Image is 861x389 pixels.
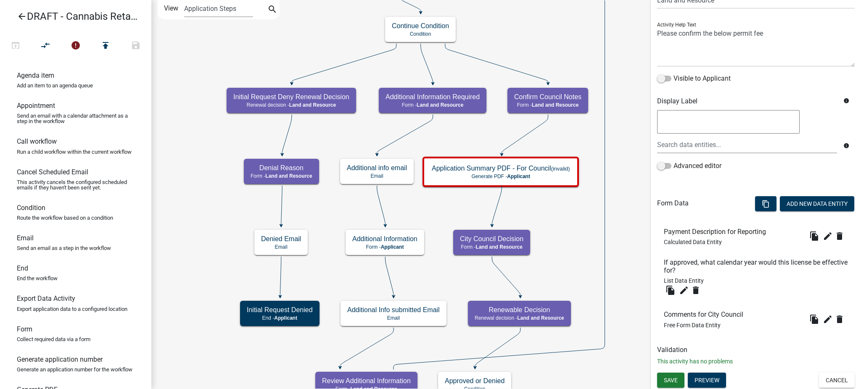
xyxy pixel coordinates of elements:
[835,229,848,243] button: delete
[322,377,411,385] h5: Review Additional Information
[809,231,819,241] i: file_copy
[664,284,677,297] button: file_copy
[664,310,747,318] h6: Comments for City Council
[17,215,113,221] p: Route the workflow based on a condition
[657,74,731,84] label: Visible to Applicant
[17,149,132,155] p: Run a child workflow within the current workflow
[61,37,91,55] button: 3 problems in this workflow
[347,306,440,314] h5: Additional Info submitted Email
[266,3,279,17] button: search
[657,199,689,207] h6: Form Data
[679,285,689,295] i: edit
[289,102,336,108] span: Land and Resource
[664,322,721,329] span: Free Form Data Entity
[17,355,103,363] h6: Generate application number
[809,314,819,324] i: file_copy
[417,102,463,108] span: Land and Resource
[657,97,837,105] h6: Display Label
[514,93,581,101] h5: Confirm Council Notes
[691,285,701,295] i: delete
[664,376,678,383] span: Save
[347,173,407,179] p: Email
[532,102,578,108] span: Land and Resource
[808,229,821,243] button: file_copy
[267,4,277,16] i: search
[17,276,58,281] p: End the workflow
[691,284,704,297] button: delete
[347,315,440,321] p: Email
[445,377,504,385] h5: Approved or Denied
[131,40,141,52] i: save
[432,173,570,179] p: Generate PDF -
[819,373,855,388] button: Cancel
[762,200,770,208] i: content_copy
[17,234,34,242] h6: Email
[251,164,312,172] h5: Denial Reason
[233,102,349,108] p: Renewal decision -
[664,277,704,284] span: List Data Entity
[41,40,51,52] i: compare_arrows
[17,102,55,110] h6: Appointment
[347,164,407,172] h5: Additional info email
[17,306,127,312] p: Export application data to a configured location
[381,244,404,250] span: Applicant
[17,137,57,145] h6: Call workflow
[808,313,821,326] button: file_copy
[507,173,530,179] span: Applicant
[755,196,776,211] button: content_copy
[17,245,111,251] p: Send an email as a step in the workflow
[30,37,61,55] button: Auto Layout
[476,244,523,250] span: Land and Resource
[657,161,721,171] label: Advanced editor
[835,229,848,243] wm-modal-confirm: Delete
[352,235,417,243] h5: Additional Information
[657,346,855,354] h6: Validation
[517,315,564,321] span: Land and Resource
[657,373,684,388] button: Save
[835,231,845,241] i: delete
[233,93,349,101] h5: Initial Request Deny Renewal Decision
[17,11,27,23] i: arrow_back
[843,143,849,149] i: info
[0,37,31,55] button: Test Workflow
[432,164,570,172] h5: Application Summary PDF - For Council
[821,313,835,326] button: edit
[392,31,449,37] p: Condition
[17,204,45,212] h6: Condition
[460,235,523,243] h5: City Council Decision
[274,315,297,321] span: Applicant
[17,113,135,124] p: Send an email with a calendar attachment as a step in the workflow
[460,244,523,250] p: Form -
[664,258,848,274] h6: If approved, what calendar year would this license be effective for?
[17,83,93,88] p: Add an item to an agenda queue
[7,7,138,26] a: DRAFT - Cannabis Retail Registration
[475,306,564,314] h5: Renewable Decision
[247,306,313,314] h5: Initial Request Denied
[664,228,769,236] h6: Payment Description for Reporting
[823,231,833,241] i: edit
[265,173,312,179] span: Land and Resource
[386,93,480,101] h5: Additional Information Required
[17,325,32,333] h6: Form
[392,22,449,30] h5: Continue Condition
[386,102,480,108] p: Form -
[0,37,151,57] div: Workflow actions
[17,264,28,272] h6: End
[247,315,313,321] p: End -
[821,229,835,243] button: edit
[691,284,704,297] wm-modal-confirm: Delete
[251,173,312,179] p: Form -
[780,196,854,211] button: Add New Data Entity
[843,98,849,104] i: info
[17,71,54,79] h6: Agenda item
[835,313,848,326] wm-modal-confirm: Delete
[835,314,845,324] i: delete
[688,373,726,388] button: Preview
[17,336,90,342] p: Collect required data via a form
[261,244,301,250] p: Email
[17,179,135,190] p: This activity cancels the configured scheduled emails if they haven't been sent yet.
[11,40,21,52] i: open_in_browser
[551,166,570,172] small: (invalid)
[90,37,121,55] button: Publish
[475,315,564,321] p: Renewal decision -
